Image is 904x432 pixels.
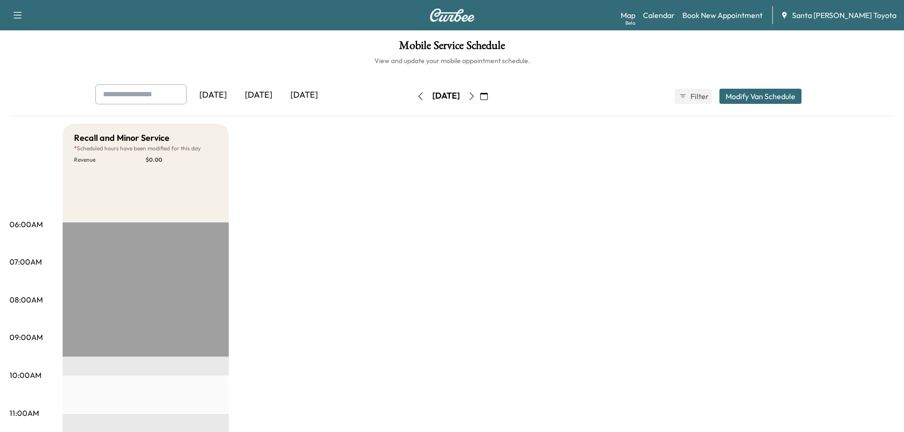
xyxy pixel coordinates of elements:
[9,40,895,56] h1: Mobile Service Schedule
[682,9,763,21] a: Book New Appointment
[792,9,896,21] span: Santa [PERSON_NAME] Toyota
[9,331,43,343] p: 09:00AM
[146,156,217,164] p: $ 0.00
[74,156,146,164] p: Revenue
[675,89,712,104] button: Filter
[9,369,41,381] p: 10:00AM
[9,294,43,305] p: 08:00AM
[429,9,475,22] img: Curbee Logo
[719,89,801,104] button: Modify Van Schedule
[190,84,236,106] div: [DATE]
[9,56,895,65] h6: View and update your mobile appointment schedule.
[9,407,39,419] p: 11:00AM
[621,9,635,21] a: MapBeta
[74,145,217,152] p: Scheduled hours have been modified for this day
[9,256,42,267] p: 07:00AM
[643,9,675,21] a: Calendar
[625,19,635,27] div: Beta
[432,90,460,102] div: [DATE]
[9,219,43,230] p: 06:00AM
[690,91,708,102] span: Filter
[281,84,327,106] div: [DATE]
[74,131,169,145] h5: Recall and Minor Service
[236,84,281,106] div: [DATE]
